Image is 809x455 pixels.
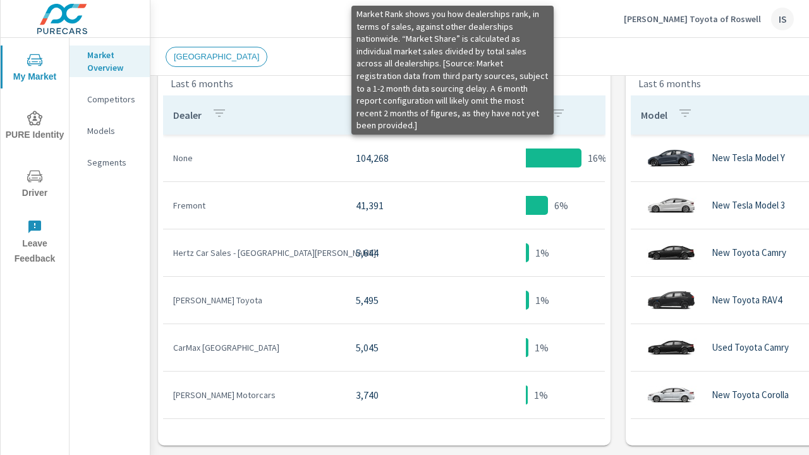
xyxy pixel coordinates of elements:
p: 5,495 [356,293,437,308]
p: New Tesla Model Y [712,152,785,164]
p: 1% [535,340,549,355]
div: IS [771,8,794,30]
div: nav menu [1,38,69,270]
p: New Tesla Model 3 [712,200,785,211]
span: [GEOGRAPHIC_DATA] [166,52,267,61]
p: Used Toyota Camry [712,342,789,353]
p: 16% [588,150,607,166]
p: Last 6 months [638,76,701,91]
p: 41,391 [356,198,437,213]
p: [PERSON_NAME] Motorcars [173,389,336,401]
p: 3,740 [356,387,437,403]
p: 5,644 [356,245,437,260]
p: Models [87,124,140,137]
p: Segments [87,156,140,169]
p: 1% [535,245,549,260]
p: 1% [535,293,549,308]
img: glamour [646,234,696,272]
span: Leave Feedback [4,219,65,267]
p: New Toyota RAV4 [712,294,782,306]
img: glamour [646,376,696,414]
p: Fremont [173,199,336,212]
div: Models [70,121,150,140]
p: 5,045 [356,340,437,355]
p: 104,268 [356,150,437,166]
img: glamour [646,186,696,224]
p: CarMax [GEOGRAPHIC_DATA] [173,341,336,354]
p: None [173,152,336,164]
p: Competitors [87,93,140,106]
p: Dealer [173,109,202,121]
p: New Toyota Camry [712,247,786,258]
div: Segments [70,153,150,172]
span: PURE Identity [4,111,65,143]
p: [PERSON_NAME] Toyota [173,294,336,306]
p: Share of DMA [482,109,540,121]
div: Competitors [70,90,150,109]
img: glamour [646,329,696,367]
p: Hertz Car Sales - [GEOGRAPHIC_DATA][PERSON_NAME] [173,246,336,259]
span: Driver [4,169,65,201]
img: glamour [646,139,696,177]
p: [PERSON_NAME] Toyota of Roswell [624,13,761,25]
p: Market Overview [87,49,140,74]
img: glamour [646,281,696,319]
p: Last 6 months [171,76,233,91]
div: Market Overview [70,45,150,77]
p: Sales [356,109,379,121]
span: My Market [4,52,65,85]
p: 1% [534,387,548,403]
p: Model [641,109,667,121]
p: New Toyota Corolla [712,389,789,401]
p: 6% [554,198,568,213]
